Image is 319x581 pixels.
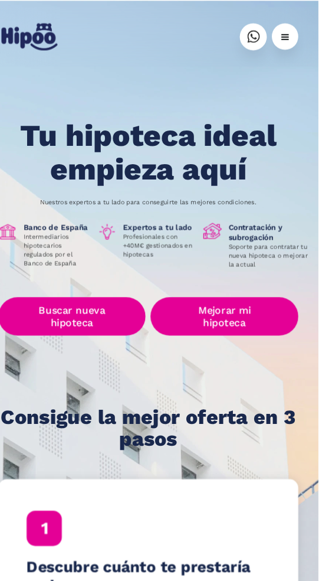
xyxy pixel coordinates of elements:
[19,381,300,422] h1: Consigue la mejor oferta en 3 pasos
[275,22,300,47] div: menu
[136,218,205,243] p: Profesionales con +40M€ gestionados en hipotecas
[19,17,77,52] a: home
[235,208,315,227] h1: Contratación y subrogación
[19,112,300,175] h1: Tu hipoteca ideal empieza aquí
[45,523,274,559] h4: Descubre cuánto te prestaría un banco
[162,279,300,315] a: Mejorar mi hipoteca
[235,227,315,252] p: Soporte para contratar tu nueva hipoteca o mejorar la actual
[58,185,261,194] p: Nuestros expertos a tu lado para conseguirte las mejores condiciones.
[42,208,106,218] h1: Banco de España
[136,208,205,218] h1: Expertos a tu lado
[19,279,157,315] a: Buscar nueva hipoteca
[42,218,106,251] p: Intermediarios hipotecarios regulados por el Banco de España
